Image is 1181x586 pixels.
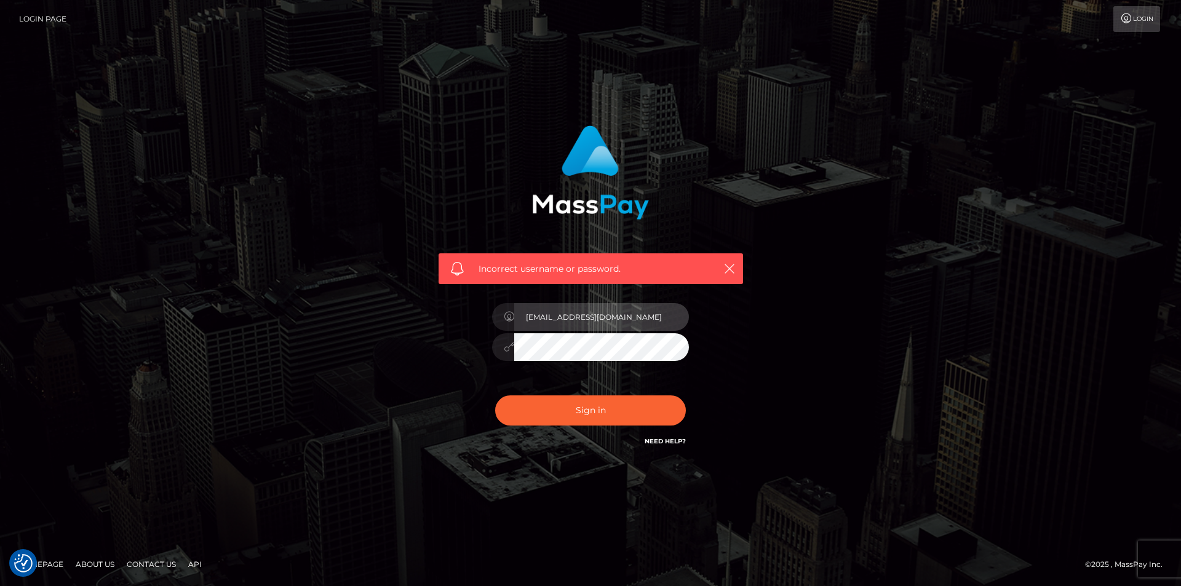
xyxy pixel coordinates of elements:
[1085,558,1172,571] div: © 2025 , MassPay Inc.
[14,554,33,572] button: Consent Preferences
[14,555,68,574] a: Homepage
[19,6,66,32] a: Login Page
[14,554,33,572] img: Revisit consent button
[495,395,686,426] button: Sign in
[645,437,686,445] a: Need Help?
[1113,6,1160,32] a: Login
[183,555,207,574] a: API
[71,555,119,574] a: About Us
[532,125,649,220] img: MassPay Login
[514,303,689,331] input: Username...
[479,263,703,275] span: Incorrect username or password.
[122,555,181,574] a: Contact Us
